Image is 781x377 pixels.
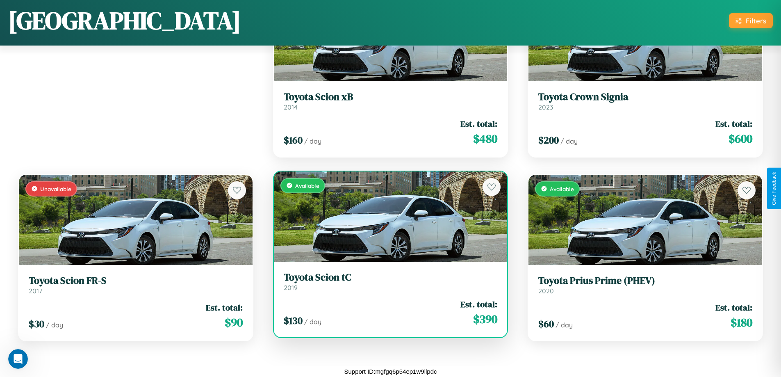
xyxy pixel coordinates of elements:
[225,314,243,331] span: $ 90
[731,314,752,331] span: $ 180
[538,275,752,295] a: Toyota Prius Prime (PHEV)2020
[29,275,243,295] a: Toyota Scion FR-S2017
[304,318,321,326] span: / day
[284,91,498,111] a: Toyota Scion xB2014
[538,133,559,147] span: $ 200
[284,314,303,327] span: $ 130
[473,130,497,147] span: $ 480
[284,133,303,147] span: $ 160
[206,302,243,313] span: Est. total:
[460,298,497,310] span: Est. total:
[538,91,752,103] h3: Toyota Crown Signia
[344,366,437,377] p: Support ID: mgfgq6p54ep1w9llpdc
[284,272,498,283] h3: Toyota Scion tC
[40,185,71,192] span: Unavailable
[29,275,243,287] h3: Toyota Scion FR-S
[560,137,578,145] span: / day
[771,172,777,205] div: Give Feedback
[460,118,497,130] span: Est. total:
[8,4,241,37] h1: [GEOGRAPHIC_DATA]
[715,302,752,313] span: Est. total:
[29,317,44,331] span: $ 30
[715,118,752,130] span: Est. total:
[8,349,28,369] iframe: Intercom live chat
[284,103,298,111] span: 2014
[295,182,319,189] span: Available
[729,13,773,28] button: Filters
[46,321,63,329] span: / day
[538,287,554,295] span: 2020
[284,283,298,292] span: 2019
[538,275,752,287] h3: Toyota Prius Prime (PHEV)
[538,103,553,111] span: 2023
[284,91,498,103] h3: Toyota Scion xB
[538,91,752,111] a: Toyota Crown Signia2023
[746,16,766,25] div: Filters
[473,311,497,327] span: $ 390
[550,185,574,192] span: Available
[29,287,42,295] span: 2017
[284,272,498,292] a: Toyota Scion tC2019
[304,137,321,145] span: / day
[729,130,752,147] span: $ 600
[538,317,554,331] span: $ 60
[556,321,573,329] span: / day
